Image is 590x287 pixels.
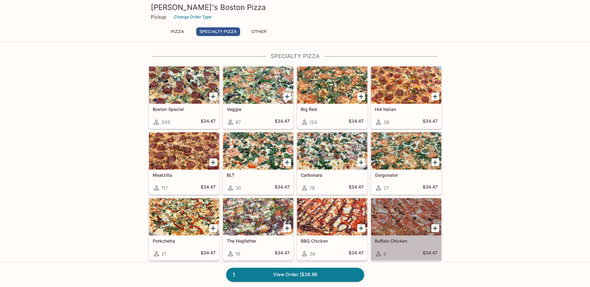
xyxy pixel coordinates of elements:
[349,250,364,257] h5: $34.47
[149,198,219,235] div: Porkchetta
[371,66,441,104] div: Hot Italian
[171,12,214,22] button: Change Order Type
[301,172,364,178] h5: Carbonara
[149,66,219,104] div: Boston Special
[196,27,240,36] button: Specialty Pizza
[423,118,438,126] h5: $34.47
[161,119,170,125] span: 249
[283,93,291,100] button: Add Veggie
[235,185,241,191] span: 30
[283,158,291,166] button: Add BLT
[151,2,439,12] h3: [PERSON_NAME]'s Boston Pizza
[371,198,442,261] a: Buffalo Chicken9$34.47
[431,158,439,166] button: Add Gorgonator
[349,184,364,192] h5: $34.47
[297,132,368,195] a: Carbonara78$34.47
[371,198,441,235] div: Buffalo Chicken
[357,158,365,166] button: Add Carbonara
[209,158,217,166] button: Add Meatzilla
[153,107,216,112] h5: Boston Special
[209,224,217,232] button: Add Porkchetta
[209,93,217,100] button: Add Boston Special
[201,118,216,126] h5: $34.47
[423,250,438,257] h5: $34.47
[227,172,290,178] h5: BLT
[283,224,291,232] button: Add The Hogfather
[201,250,216,257] h5: $34.47
[149,132,219,170] div: Meatzilla
[153,172,216,178] h5: Meatzilla
[227,238,290,244] h5: The Hogfather
[357,224,365,232] button: Add BBQ Chicken
[349,118,364,126] h5: $34.47
[301,107,364,112] h5: Big Red
[297,198,367,235] div: BBQ Chicken
[223,198,293,235] div: The Hogfather
[235,251,240,257] span: 19
[223,132,293,170] div: BLT
[161,251,166,257] span: 21
[275,118,290,126] h5: $34.47
[223,198,294,261] a: The Hogfather19$34.47
[297,66,367,104] div: Big Red
[245,27,273,36] button: Other
[149,132,220,195] a: Meatzilla117$34.47
[297,66,368,129] a: Big Red124$34.47
[301,238,364,244] h5: BBQ Chicken
[375,172,438,178] h5: Gorgonator
[357,93,365,100] button: Add Big Red
[223,132,294,195] a: BLT30$34.47
[309,185,315,191] span: 78
[431,224,439,232] button: Add Buffalo Chicken
[371,132,441,170] div: Gorgonator
[163,27,191,36] button: Pizza
[297,132,367,170] div: Carbonara
[151,14,166,20] p: Pickup
[149,198,220,261] a: Porkchetta21$34.47
[223,66,293,104] div: Veggie
[431,93,439,100] button: Add Hot Italian
[297,198,368,261] a: BBQ Chicken39$34.47
[235,119,241,125] span: 87
[229,271,239,279] span: 1
[383,119,389,125] span: 39
[275,184,290,192] h5: $34.47
[371,66,442,129] a: Hot Italian39$34.47
[371,132,442,195] a: Gorgonator27$34.47
[383,251,386,257] span: 9
[201,184,216,192] h5: $34.47
[226,268,364,281] a: 1View Order |$26.86
[375,238,438,244] h5: Buffalo Chicken
[227,107,290,112] h5: Veggie
[375,107,438,112] h5: Hot Italian
[149,66,220,129] a: Boston Special249$34.47
[423,184,438,192] h5: $34.47
[309,251,315,257] span: 39
[161,185,168,191] span: 117
[153,238,216,244] h5: Porkchetta
[275,250,290,257] h5: $34.47
[309,119,317,125] span: 124
[383,185,389,191] span: 27
[223,66,294,129] a: Veggie87$34.47
[148,53,442,60] h4: Specialty Pizza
